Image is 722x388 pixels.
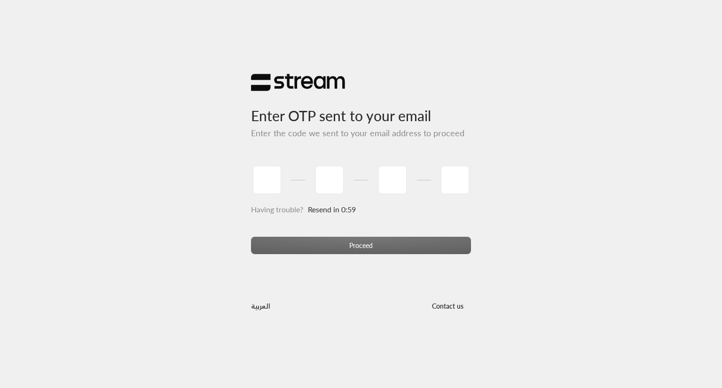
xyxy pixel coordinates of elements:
button: Contact us [424,297,471,314]
h3: Enter OTP sent to your email [251,92,471,124]
span: Resend in 0:59 [308,205,356,214]
a: العربية [251,297,270,314]
img: Stream Logo [251,73,345,92]
span: Having trouble? [251,205,303,214]
h5: Enter the code we sent to your email address to proceed [251,128,471,139]
a: Contact us [424,302,471,310]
